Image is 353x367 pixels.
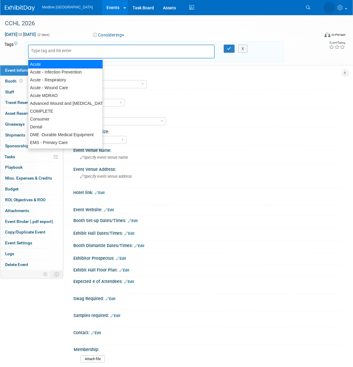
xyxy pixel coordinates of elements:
[124,231,134,236] a: Edit
[5,240,32,245] span: Event Settings
[0,184,63,194] a: Budget
[51,270,63,278] td: Toggle Event Tabs
[28,107,103,115] div: COMPLETE
[73,165,341,172] div: Event Venue Address:
[324,32,330,37] img: Format-Inperson.png
[28,131,103,139] div: DME -Durable Medical Equipment
[329,41,345,44] div: Event Rating
[28,115,103,123] div: Consumer
[73,241,341,249] div: Booth Dismantle Dates/Times:
[5,230,45,234] span: Copy/Duplicate Event
[0,259,63,270] a: Delete Event
[3,18,312,29] div: CCHL 2026
[128,219,138,223] a: Edit
[0,205,63,216] a: Attachments
[73,265,341,273] div: Exhibit Hall Floor Plan:
[0,152,63,162] a: Tasks
[28,99,103,107] div: Advanced Wound and [MEDICAL_DATA]
[5,79,24,83] span: Booth
[74,90,338,98] div: Social Post:
[106,297,115,301] a: Edit
[73,229,341,237] div: Exhibit Hall Dates/Times:
[5,176,52,180] span: Misc. Expenses & Credits
[18,79,24,83] span: Booth not reserved yet
[5,5,35,11] img: ExhibitDay
[74,345,338,353] div: Membership:
[0,87,63,97] a: Staff
[0,130,63,140] a: Shipments
[73,294,341,302] div: Swag Required:
[28,123,103,131] div: Dental
[5,68,39,73] span: Event Information
[28,84,103,92] div: Acute - Wound Care
[74,109,338,116] div: Sales Channel:
[5,89,14,94] span: Staff
[324,2,335,14] img: Violet Buha
[42,5,93,9] span: Medline [GEOGRAPHIC_DATA]
[0,216,63,227] a: Event Binder (.pdf export)
[5,41,19,62] td: Tags
[28,139,103,146] div: EMS - Primary Care
[28,60,103,68] div: Acute
[73,216,341,224] div: Booth Set-up Dates/Times:
[73,188,341,196] div: Hotel link:
[0,195,63,205] a: ROI, Objectives & ROO
[28,68,103,76] div: Acute - Infection Prevention
[80,174,132,179] span: Specify event venue address
[5,32,36,37] span: [DATE] [DATE]
[5,197,45,202] span: ROI, Objectives & ROO
[80,155,128,160] span: Specify event venue name
[5,154,15,159] span: Tasks
[0,227,63,237] a: Copy/Duplicate Event
[91,331,101,335] a: Edit
[95,191,105,195] a: Edit
[5,251,14,256] span: Logs
[0,97,63,108] a: Travel Reservations
[74,72,338,79] div: Status:
[31,48,79,54] input: Type tag and hit enter
[28,146,103,154] div: [PERSON_NAME] assisting. [PERSON_NAME]
[28,92,103,99] div: Acute MDRAO
[73,328,341,336] div: Contact:
[119,268,129,272] a: Edit
[73,254,341,262] div: Exhibitor Prospectus:
[28,76,103,84] div: Acute - Respiratory
[74,127,338,135] div: Participation Size:
[124,280,134,284] a: Edit
[0,108,63,119] a: Asset Reservations
[110,314,120,318] a: Edit
[0,249,63,259] a: Logs
[0,119,63,130] a: Giveaways
[73,146,341,153] div: Event Venue Name:
[331,33,345,37] div: In-Person
[0,76,63,86] a: Booth
[37,33,50,37] span: (2 days)
[5,111,41,116] span: Asset Reservations
[5,165,23,170] span: Playbook
[5,133,25,137] span: Shipments
[0,238,63,248] a: Event Settings
[0,65,63,76] a: Event Information
[40,270,51,278] td: Personalize Event Tab Strip
[5,187,19,191] span: Budget
[73,205,341,213] div: Event Website:
[0,173,63,183] a: Misc. Expenses & Credits
[5,122,25,127] span: Giveaways
[73,277,341,285] div: Expected # of Attendees:
[104,208,114,212] a: Edit
[5,219,53,224] span: Event Binder (.pdf export)
[293,31,346,40] div: Event Format
[5,208,29,213] span: Attachments
[91,32,127,38] button: Considering
[5,143,31,148] span: Sponsorships
[116,256,126,261] a: Edit
[134,244,144,248] a: Edit
[5,262,28,267] span: Delete Event
[5,100,42,105] span: Travel Reservations
[17,32,23,37] span: to
[0,141,63,151] a: Sponsorships
[238,45,247,53] button: X
[73,311,341,319] div: Samples required:
[0,162,63,173] a: Playbook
